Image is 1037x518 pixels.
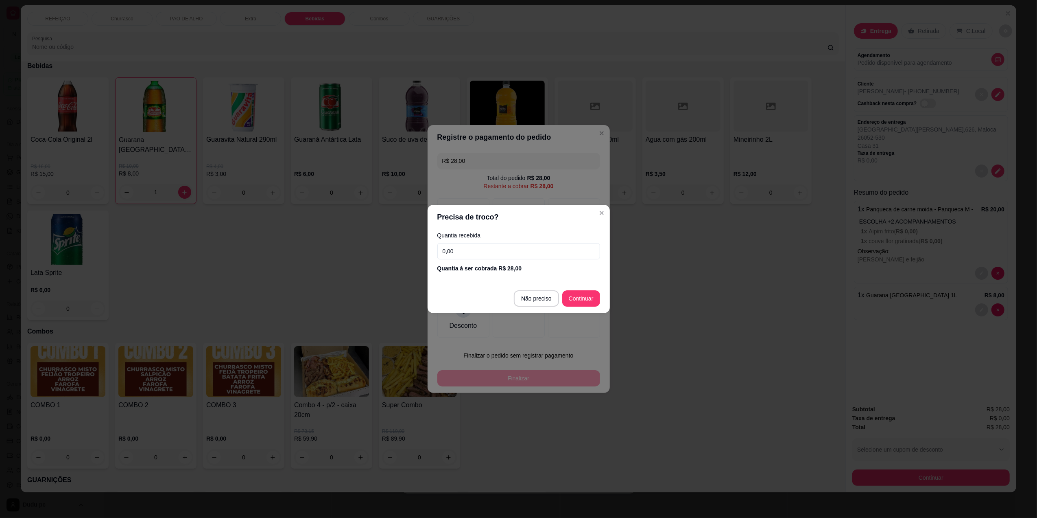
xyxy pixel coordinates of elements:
[428,205,610,229] header: Precisa de troco?
[437,264,600,272] div: Quantia à ser cobrada R$ 28,00
[595,206,608,219] button: Close
[514,290,559,307] button: Não preciso
[562,290,600,307] button: Continuar
[437,233,600,238] label: Quantia recebida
